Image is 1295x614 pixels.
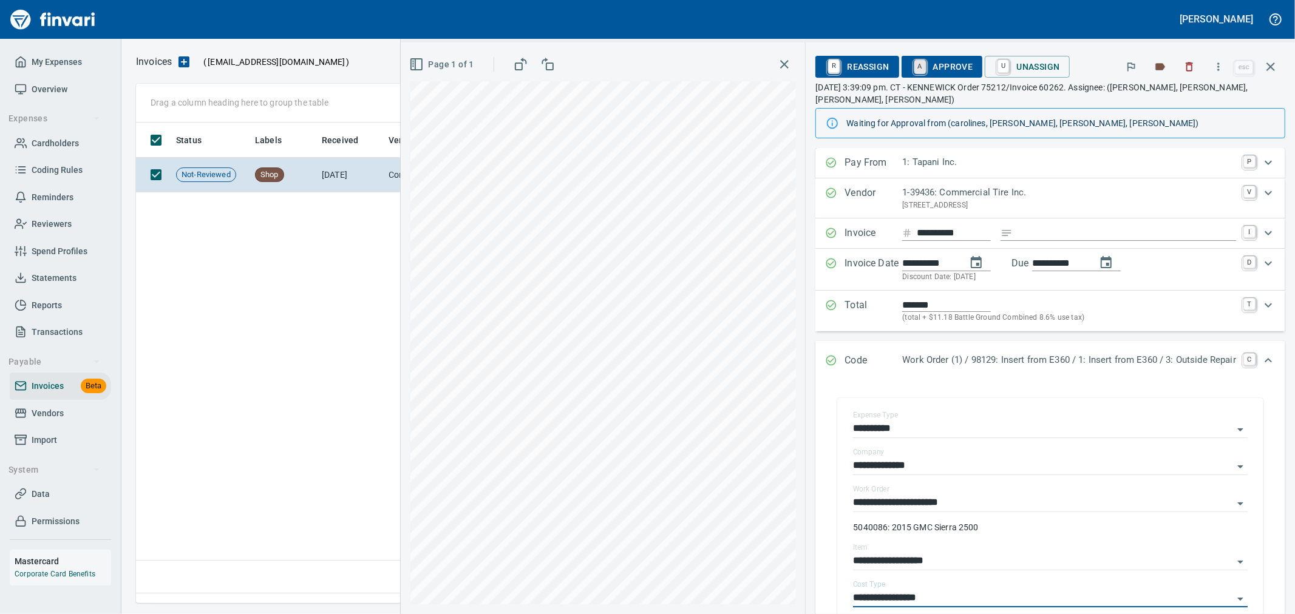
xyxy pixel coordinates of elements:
[176,133,202,147] span: Status
[10,157,111,184] a: Coding Rules
[10,238,111,265] a: Spend Profiles
[32,379,64,394] span: Invoices
[32,514,80,529] span: Permissions
[10,319,111,346] a: Transactions
[846,112,1275,134] div: Waiting for Approval from (carolines, [PERSON_NAME], [PERSON_NAME], [PERSON_NAME])
[1243,186,1256,198] a: V
[10,481,111,508] a: Data
[32,325,83,340] span: Transactions
[206,56,346,68] span: [EMAIL_ADDRESS][DOMAIN_NAME]
[389,133,460,147] span: Vendor / From
[853,486,889,493] label: Work Order
[815,291,1285,331] div: Expand
[1232,553,1249,570] button: Open
[1205,53,1232,80] button: More
[911,56,973,77] span: Approve
[32,190,73,205] span: Reminders
[256,169,284,181] span: Shop
[815,178,1285,218] div: Expand
[10,184,111,211] a: Reminders
[15,555,111,568] h6: Mastercard
[4,351,105,373] button: Payable
[32,55,82,70] span: My Expenses
[10,427,111,454] a: Import
[32,487,50,502] span: Data
[32,433,57,448] span: Import
[10,265,111,292] a: Statements
[10,76,111,103] a: Overview
[1011,256,1069,271] p: Due
[81,379,106,393] span: Beta
[825,56,889,77] span: Reassign
[384,158,505,192] td: Commercial Tire Inc. (1-39436)
[815,81,1285,106] p: [DATE] 3:39:09 pm. CT - KENNEWICK Order 75212/Invoice 60262. Assignee: ([PERSON_NAME], [PERSON_NA...
[8,111,100,126] span: Expenses
[1232,52,1285,81] span: Close invoice
[10,211,111,238] a: Reviewers
[322,133,358,147] span: Received
[902,271,1236,283] p: Discount Date: [DATE]
[10,508,111,535] a: Permissions
[32,271,76,286] span: Statements
[845,155,902,171] p: Pay From
[902,56,983,78] button: AApprove
[1243,298,1256,310] a: T
[902,312,1236,324] p: (total + $11.18 Battle Ground Combined 8.6% use tax)
[32,82,67,97] span: Overview
[994,56,1059,77] span: Unassign
[1092,248,1121,277] button: change due date
[815,218,1285,249] div: Expand
[1243,256,1256,268] a: D
[151,96,328,109] p: Drag a column heading here to group the table
[1118,53,1144,80] button: Flag
[32,217,72,232] span: Reviewers
[902,200,1236,212] p: [STREET_ADDRESS]
[177,169,236,181] span: Not-Reviewed
[317,158,384,192] td: [DATE]
[962,248,991,277] button: change date
[1232,458,1249,475] button: Open
[136,55,172,69] nav: breadcrumb
[32,136,79,151] span: Cardholders
[4,459,105,481] button: System
[8,462,100,477] span: System
[15,570,95,578] a: Corporate Card Benefits
[828,59,840,73] a: R
[845,353,902,369] p: Code
[136,55,172,69] p: Invoices
[10,49,111,76] a: My Expenses
[853,521,1248,533] p: 5040086: 2015 GMC Sierra 2500
[1243,353,1256,365] a: C
[196,56,350,68] p: ( )
[853,581,886,589] label: Cost Type
[1001,227,1013,239] svg: Invoice description
[8,354,100,369] span: Payable
[1176,53,1203,80] button: Discard
[998,59,1009,73] a: U
[10,373,111,400] a: InvoicesBeta
[845,186,902,211] p: Vendor
[407,53,479,76] button: Page 1 of 1
[32,163,83,178] span: Coding Rules
[10,400,111,427] a: Vendors
[1235,61,1253,74] a: esc
[815,148,1285,178] div: Expand
[412,57,474,72] span: Page 1 of 1
[4,107,105,130] button: Expenses
[985,56,1069,78] button: UUnassign
[853,412,898,419] label: Expense Type
[1232,495,1249,512] button: Open
[902,155,1236,169] p: 1: Tapani Inc.
[32,298,62,313] span: Reports
[853,449,885,456] label: Company
[7,5,98,34] a: Finvari
[1243,226,1256,238] a: I
[255,133,282,147] span: Labels
[845,226,902,241] p: Invoice
[815,56,899,78] button: RReassign
[914,60,926,73] a: A
[1147,53,1174,80] button: Labels
[322,133,374,147] span: Received
[815,249,1285,291] div: Expand
[389,133,444,147] span: Vendor / From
